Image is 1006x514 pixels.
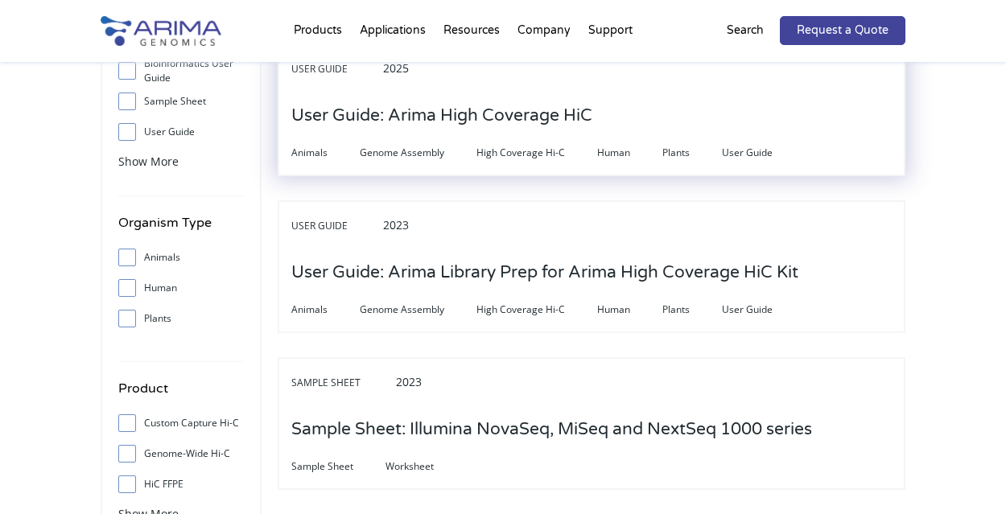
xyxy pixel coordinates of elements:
h4: Organism Type [118,212,244,245]
label: Genome-Wide Hi-C [118,442,244,466]
span: Show More [118,154,179,169]
label: Human [118,276,244,300]
span: Animals [291,300,360,319]
span: Worksheet [385,457,466,476]
label: User Guide [118,120,244,144]
h3: User Guide: Arima Library Prep for Arima High Coverage HiC Kit [291,248,798,298]
span: Sample Sheet [291,457,385,476]
span: Human [597,143,662,162]
span: Human [597,300,662,319]
span: Plants [662,143,722,162]
span: High Coverage Hi-C [476,143,597,162]
a: User Guide: Arima Library Prep for Arima High Coverage HiC Kit [291,264,798,282]
span: Genome Assembly [360,300,476,319]
a: Request a Quote [780,16,905,45]
span: Sample Sheet [291,373,393,393]
span: High Coverage Hi-C [476,300,597,319]
h4: Product [118,378,244,411]
label: Plants [118,306,244,331]
label: Animals [118,245,244,269]
a: Sample Sheet: Illumina NovaSeq, MiSeq and NextSeq 1000 series [291,421,812,438]
label: Custom Capture Hi-C [118,411,244,435]
span: Animals [291,143,360,162]
span: Plants [662,300,722,319]
label: Bioinformatics User Guide [118,59,244,83]
label: HiC FFPE [118,472,244,496]
span: 2023 [383,217,409,232]
h3: Sample Sheet: Illumina NovaSeq, MiSeq and NextSeq 1000 series [291,405,812,454]
span: User Guide [291,216,380,236]
span: User Guide [722,300,805,319]
span: User Guide [722,143,805,162]
span: Genome Assembly [360,143,476,162]
span: 2023 [396,374,422,389]
h3: User Guide: Arima High Coverage HiC [291,91,592,141]
label: Sample Sheet [118,89,244,113]
a: User Guide: Arima High Coverage HiC [291,107,592,125]
img: Arima-Genomics-logo [101,16,221,46]
span: 2025 [383,60,409,76]
span: User Guide [291,60,380,79]
p: Search [727,20,764,41]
